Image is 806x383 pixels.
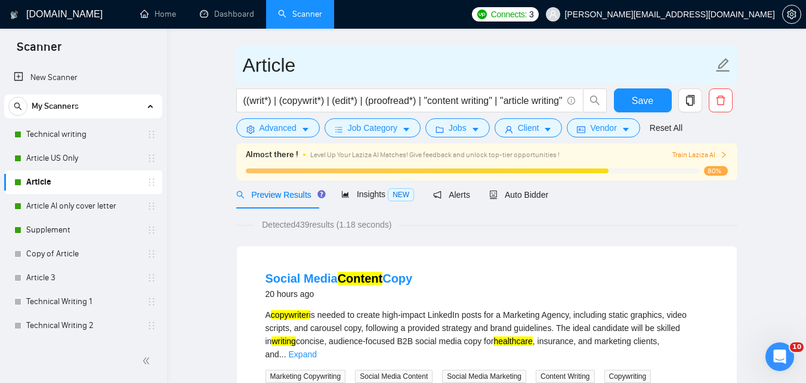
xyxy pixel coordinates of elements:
button: search [583,88,607,112]
li: My Scanners [4,94,162,361]
span: folder [436,125,444,134]
button: Train Laziza AI [672,149,727,161]
span: Auto Bidder [489,190,548,200]
span: Social Media Marketing [442,370,526,383]
a: Technical Writing 1 [26,290,140,314]
input: Scanner name... [243,50,713,80]
span: holder [147,130,156,139]
button: setting [782,5,801,24]
span: search [583,95,606,106]
span: 3 [529,8,534,21]
button: search [8,97,27,116]
button: copy [678,88,702,112]
span: Marketing Copywriting [265,370,346,383]
span: bars [335,125,343,134]
span: holder [147,297,156,307]
a: Article 3 [26,266,140,290]
span: Preview Results [236,190,322,200]
span: holder [147,273,156,283]
span: search [236,191,245,199]
span: Alerts [433,190,470,200]
span: Detected 439 results (1.18 seconds) [254,218,400,231]
span: delete [709,95,732,106]
div: 20 hours ago [265,287,413,301]
a: Social MediaContentCopy [265,272,413,285]
a: searchScanner [278,9,322,19]
a: Expand [289,350,317,359]
span: robot [489,191,498,199]
img: upwork-logo.png [477,10,487,19]
span: search [9,102,27,111]
button: barsJob Categorycaret-down [325,118,421,137]
span: Vendor [590,121,616,134]
span: idcard [577,125,585,134]
a: Technical Writing 2 [26,314,140,338]
mark: Content [338,272,383,285]
a: Technical writing [26,122,140,146]
span: 10 [790,342,804,352]
span: Social Media Content [355,370,433,383]
a: Copy of Article [26,242,140,266]
a: Article AI only cover letter [26,194,140,218]
button: delete [709,88,733,112]
mark: healthcare [493,336,532,346]
span: ... [279,350,286,359]
span: holder [147,154,156,163]
span: holder [147,321,156,330]
input: Search Freelance Jobs... [243,93,562,108]
iframe: Intercom live chat [765,342,794,371]
span: area-chart [341,190,350,198]
span: caret-down [543,125,552,134]
span: Insights [341,189,414,199]
span: notification [433,191,441,199]
button: idcardVendorcaret-down [567,118,640,137]
a: Article US Only [26,146,140,170]
img: logo [10,5,18,24]
span: caret-down [301,125,310,134]
a: homeHome [140,9,176,19]
span: caret-down [402,125,410,134]
span: Advanced [260,121,297,134]
span: setting [246,125,255,134]
span: Almost there ! [246,148,298,161]
a: New Scanner [14,66,153,90]
span: 80% [704,166,728,176]
span: Client [518,121,539,134]
div: A is needed to create high-impact LinkedIn posts for a Marketing Agency, including static graphic... [265,308,708,361]
a: dashboardDashboard [200,9,254,19]
span: Copywriting [604,370,651,383]
span: setting [783,10,801,19]
span: Jobs [449,121,467,134]
a: setting [782,10,801,19]
mark: copywriter [271,310,309,320]
span: holder [147,249,156,259]
span: My Scanners [32,94,79,118]
span: Connects: [491,8,527,21]
span: holder [147,225,156,235]
span: user [505,125,513,134]
button: settingAdvancedcaret-down [236,118,320,137]
button: folderJobscaret-down [425,118,490,137]
a: Supplement [26,218,140,242]
span: Scanner [7,38,71,63]
span: caret-down [471,125,480,134]
span: holder [147,201,156,211]
a: Article [26,170,140,194]
a: Technical Writing 3 [26,338,140,361]
span: copy [679,95,702,106]
span: info-circle [567,97,575,105]
span: double-left [142,355,154,367]
div: Tooltip anchor [316,189,327,200]
li: New Scanner [4,66,162,90]
span: Content Writing [536,370,594,383]
span: edit [715,57,731,73]
mark: writing [271,336,295,346]
span: Level Up Your Laziza AI Matches! Give feedback and unlock top-tier opportunities ! [310,151,560,159]
span: holder [147,177,156,187]
span: user [549,10,557,19]
span: Save [632,93,653,108]
span: NEW [388,188,414,201]
span: right [720,151,727,158]
span: caret-down [622,125,630,134]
